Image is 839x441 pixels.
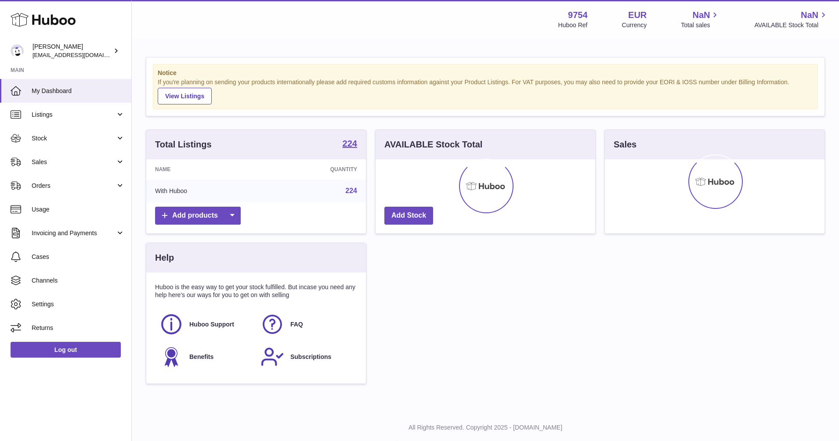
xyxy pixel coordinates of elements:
a: 224 [343,139,357,150]
span: Settings [32,300,125,308]
div: [PERSON_NAME] [33,43,112,59]
strong: EUR [628,9,647,21]
span: Subscriptions [290,353,331,361]
span: Channels [32,276,125,285]
div: Currency [622,21,647,29]
span: Benefits [189,353,213,361]
h3: Total Listings [155,139,212,151]
a: NaN AVAILABLE Stock Total [754,9,828,29]
a: Log out [11,342,121,358]
span: Usage [32,205,125,214]
a: Subscriptions [260,345,353,369]
span: AVAILABLE Stock Total [754,21,828,29]
td: With Huboo [146,179,262,202]
p: All Rights Reserved. Copyright 2025 - [DOMAIN_NAME] [139,423,832,432]
a: Huboo Support [159,312,252,336]
span: Total sales [681,21,720,29]
span: Stock [32,134,116,143]
th: Quantity [262,159,366,179]
h3: Sales [614,139,636,151]
h3: Help [155,252,174,264]
span: NaN [692,9,710,21]
p: Huboo is the easy way to get your stock fulfilled. But incase you need any help here's our ways f... [155,283,357,300]
a: View Listings [158,88,212,104]
a: Add products [155,207,241,225]
span: Sales [32,158,116,166]
span: Listings [32,111,116,119]
span: FAQ [290,320,303,329]
span: My Dashboard [32,87,125,95]
span: NaN [801,9,818,21]
div: If you're planning on sending your products internationally please add required customs informati... [158,78,813,104]
div: Huboo Ref [558,21,588,29]
a: FAQ [260,312,353,336]
a: Add Stock [384,207,433,225]
strong: 9754 [568,9,588,21]
strong: 224 [343,139,357,148]
span: Returns [32,324,125,332]
span: [EMAIL_ADDRESS][DOMAIN_NAME] [33,51,129,58]
a: NaN Total sales [681,9,720,29]
a: Benefits [159,345,252,369]
span: Orders [32,182,116,190]
h3: AVAILABLE Stock Total [384,139,482,151]
a: 224 [345,187,357,194]
span: Cases [32,253,125,261]
span: Huboo Support [189,320,234,329]
th: Name [146,159,262,179]
img: info@fieldsluxury.london [11,44,24,57]
span: Invoicing and Payments [32,229,116,237]
strong: Notice [158,69,813,77]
